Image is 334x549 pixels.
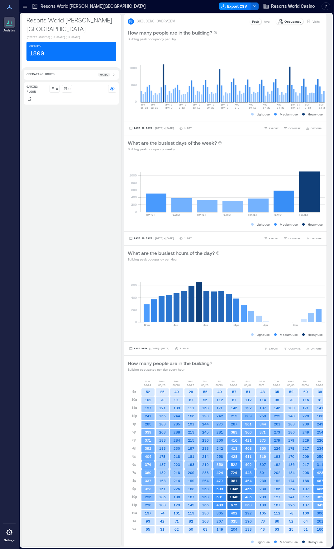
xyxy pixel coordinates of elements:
[174,438,180,442] text: 284
[231,471,237,475] text: 724
[316,383,323,387] p: 09/05
[231,462,237,467] text: 522
[260,446,266,450] text: 350
[145,414,151,418] text: 241
[257,112,270,117] p: Light use
[282,235,302,242] button: COMPARE
[264,19,270,24] p: Avg
[131,296,137,299] tspan: 400
[249,106,256,109] text: 10-16
[304,125,323,131] button: OPTIONS
[274,379,279,383] p: Tue
[222,213,231,216] text: [DATE]
[233,324,239,326] text: 12pm
[132,478,136,483] p: 8p
[260,414,266,418] text: 259
[131,405,137,410] p: 11a
[145,406,151,410] text: 197
[260,398,266,402] text: 114
[289,347,301,350] span: COMPARE
[245,406,252,410] text: 192
[269,126,279,130] span: EXPORT
[288,462,295,467] text: 186
[317,462,323,467] text: 311
[288,414,295,418] text: 140
[231,430,237,434] text: 383
[303,379,308,383] p: Thu
[245,430,252,434] text: 366
[145,430,151,434] text: 339
[188,462,194,467] text: 193
[179,103,188,106] text: [DATE]
[26,16,116,33] p: Resorts World [PERSON_NAME][GEOGRAPHIC_DATA]
[245,398,252,402] text: 112
[221,103,230,106] text: [DATE]
[128,249,215,257] p: What are the busiest hours of the day?
[202,414,209,418] text: 190
[288,438,294,442] text: 179
[132,462,136,467] p: 6p
[303,430,309,434] text: 249
[245,438,252,442] text: 421
[160,398,165,402] text: 70
[144,324,150,326] text: 12am
[245,422,252,426] text: 361
[217,422,223,426] text: 276
[174,324,178,326] text: 4am
[275,398,279,402] text: 98
[217,438,223,442] text: 260
[261,1,317,11] button: Resorts World Casino
[273,383,280,387] p: 09/02
[257,332,270,337] p: Light use
[26,72,55,77] p: Operating Hours
[69,86,70,91] p: 0
[184,237,192,240] p: 1 Day
[132,421,136,426] p: 1p
[263,103,268,106] text: AUG
[291,103,300,106] text: [DATE]
[165,103,174,106] text: [DATE]
[303,390,308,394] text: 60
[260,406,266,410] text: 197
[260,462,266,467] text: 307
[217,398,223,402] text: 112
[271,3,315,9] span: Resorts World Casino
[245,462,252,467] text: 402
[129,66,137,70] tspan: 1000
[317,430,323,434] text: 254
[132,446,136,451] p: 4p
[132,438,136,443] p: 3p
[317,454,323,458] text: 250
[288,379,293,383] p: Wed
[217,414,223,418] text: 242
[189,398,193,402] text: 87
[141,106,148,109] text: 15-21
[274,471,280,475] text: 202
[280,222,298,227] p: Medium use
[245,446,252,450] text: 408
[4,538,15,542] p: Settings
[218,379,221,383] p: Fri
[174,390,179,394] text: 49
[274,438,280,442] text: 279
[291,106,300,109] text: [DATE]
[288,406,295,410] text: 100
[131,188,137,192] tspan: 600
[319,103,324,106] text: SEP
[146,213,155,216] text: [DATE]
[235,103,240,106] text: AUG
[179,106,185,109] text: 6-12
[184,126,192,130] p: 1 Day
[274,430,280,434] text: 273
[26,85,47,95] p: Gaming Floor
[274,446,280,450] text: 224
[128,125,175,131] button: Last 90 Days |[DATE]-[DATE]
[311,347,322,350] span: OPTIONS
[128,257,220,262] p: Building peak occupancy per Hour
[303,446,309,450] text: 217
[318,379,321,383] p: Fri
[159,379,165,383] p: Mon
[174,430,180,434] text: 288
[159,430,166,434] text: 203
[174,406,180,410] text: 139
